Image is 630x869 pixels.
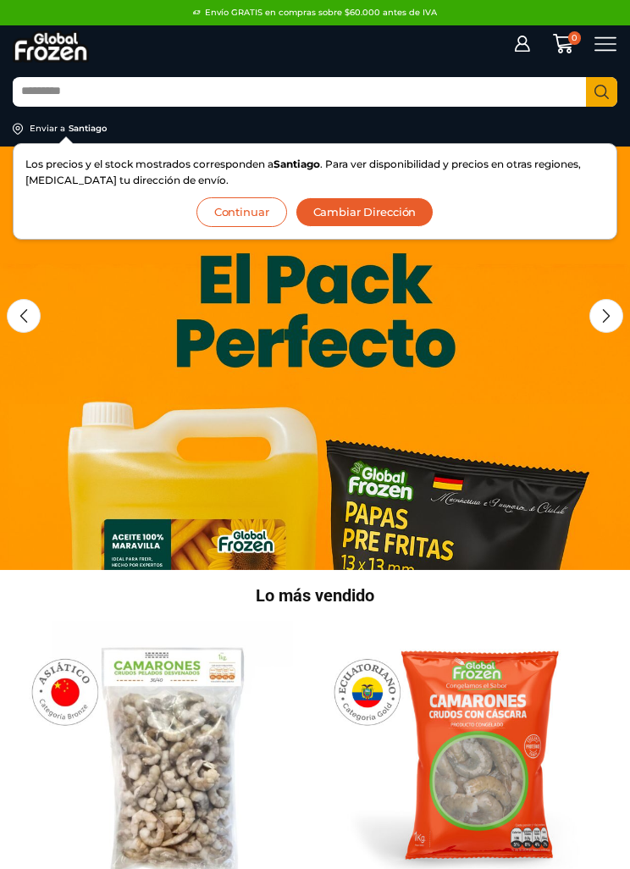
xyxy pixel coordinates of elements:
button: Search button [586,77,617,107]
p: Los precios y el stock mostrados corresponden a . Para ver disponibilidad y precios en otras regi... [25,156,605,188]
div: Santiago [69,123,107,135]
img: address-field-icon.svg [13,123,30,135]
a: 0 [544,33,581,54]
div: Previous slide [7,299,41,333]
div: Enviar a [30,123,65,135]
strong: Santiago [274,158,320,170]
button: Cambiar Dirección [296,197,434,227]
span: 0 [568,31,582,45]
button: Continuar [196,197,287,227]
div: Next slide [589,299,623,333]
